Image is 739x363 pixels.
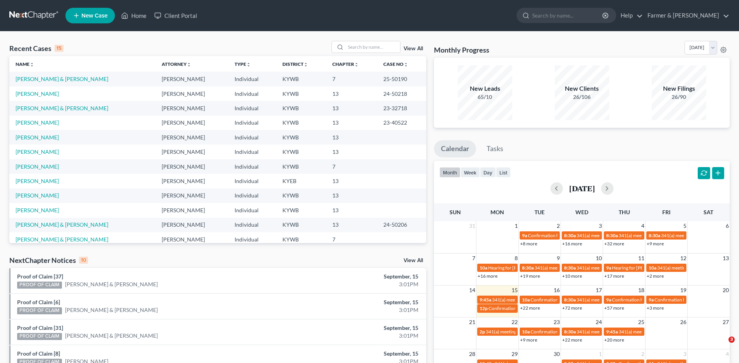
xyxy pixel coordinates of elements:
[522,297,530,303] span: 10a
[460,167,480,178] button: week
[450,209,461,215] span: Sun
[652,84,706,93] div: New Filings
[637,285,645,295] span: 18
[290,298,418,306] div: September, 15
[637,254,645,263] span: 11
[17,299,60,305] a: Proof of Claim [6]
[187,62,191,67] i: unfold_more
[679,317,687,327] span: 26
[458,84,512,93] div: New Leads
[458,93,512,101] div: 65/10
[377,101,426,115] td: 23-32718
[722,254,730,263] span: 13
[480,297,491,303] span: 9:45a
[354,62,359,67] i: unfold_more
[598,221,603,231] span: 3
[155,189,228,203] td: [PERSON_NAME]
[228,86,276,101] td: Individual
[17,333,62,340] div: PROOF OF CLAIM
[326,130,377,144] td: 13
[155,144,228,159] td: [PERSON_NAME]
[276,203,326,217] td: KYWB
[30,62,34,67] i: unfold_more
[468,285,476,295] span: 14
[468,221,476,231] span: 31
[276,232,326,247] td: KYWB
[326,72,377,86] td: 7
[228,232,276,247] td: Individual
[489,305,618,311] span: Confirmation hearing for [PERSON_NAME] & [PERSON_NAME]
[595,285,603,295] span: 17
[522,233,527,238] span: 9a
[480,265,487,271] span: 10a
[228,72,276,86] td: Individual
[562,241,582,247] a: +16 more
[564,297,576,303] span: 8:30a
[9,44,63,53] div: Recent Cases
[228,159,276,174] td: Individual
[640,221,645,231] span: 4
[439,167,460,178] button: month
[16,221,108,228] a: [PERSON_NAME] & [PERSON_NAME]
[522,265,534,271] span: 8:30a
[17,324,63,331] a: Proof of Claim [31]
[377,218,426,232] td: 24-50206
[16,61,34,67] a: Nameunfold_more
[492,297,567,303] span: 341(a) meeting for [PERSON_NAME]
[235,61,251,67] a: Typeunfold_more
[326,159,377,174] td: 7
[564,233,576,238] span: 8:30a
[649,297,654,303] span: 9a
[577,297,693,303] span: 341(a) meeting for [PERSON_NAME] & [PERSON_NAME]
[604,241,624,247] a: +32 more
[16,178,59,184] a: [PERSON_NAME]
[276,144,326,159] td: KYWB
[637,317,645,327] span: 25
[155,116,228,130] td: [PERSON_NAME]
[404,46,423,51] a: View All
[228,144,276,159] td: Individual
[612,297,700,303] span: Confirmation hearing for [PERSON_NAME]
[471,254,476,263] span: 7
[55,45,63,52] div: 15
[332,61,359,67] a: Chapterunfold_more
[434,45,489,55] h3: Monthly Progress
[17,282,62,289] div: PROOF OF CLAIM
[155,86,228,101] td: [PERSON_NAME]
[704,209,713,215] span: Sat
[553,317,561,327] span: 23
[555,93,609,101] div: 26/106
[377,116,426,130] td: 23-40522
[683,349,687,359] span: 3
[155,101,228,115] td: [PERSON_NAME]
[725,221,730,231] span: 6
[722,285,730,295] span: 20
[520,241,537,247] a: +8 more
[606,329,618,335] span: 9:45a
[17,350,60,357] a: Proof of Claim [8]
[480,167,496,178] button: day
[644,9,729,23] a: Farmer & [PERSON_NAME]
[619,329,694,335] span: 341(a) meeting for [PERSON_NAME]
[290,280,418,288] div: 3:01PM
[577,329,652,335] span: 341(a) meeting for [PERSON_NAME]
[228,174,276,188] td: Individual
[647,273,664,279] a: +2 more
[290,332,418,340] div: 3:01PM
[290,306,418,314] div: 3:01PM
[155,72,228,86] td: [PERSON_NAME]
[290,273,418,280] div: September, 15
[619,233,694,238] span: 341(a) meeting for [PERSON_NAME]
[606,297,611,303] span: 9a
[81,13,108,19] span: New Case
[228,116,276,130] td: Individual
[534,209,545,215] span: Tue
[555,84,609,93] div: New Clients
[65,332,158,340] a: [PERSON_NAME] & [PERSON_NAME]
[228,101,276,115] td: Individual
[16,236,108,243] a: [PERSON_NAME] & [PERSON_NAME]
[514,254,519,263] span: 8
[246,62,251,67] i: unfold_more
[564,265,576,271] span: 8:30a
[652,93,706,101] div: 26/90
